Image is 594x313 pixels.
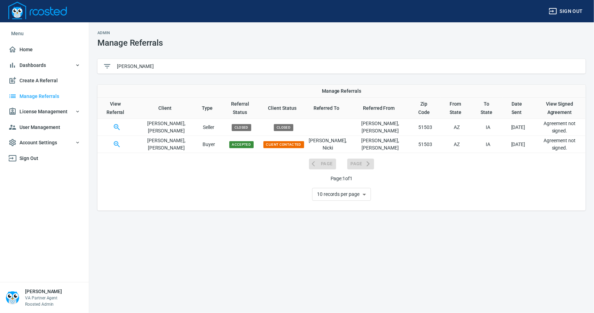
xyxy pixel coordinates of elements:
[8,123,80,132] span: User Management
[306,98,350,119] th: Toggle SortBy
[6,73,83,89] a: Create A Referral
[410,136,440,153] td: 51503
[533,98,586,119] th: View Signed Agreement
[8,107,80,116] span: License Management
[6,151,83,166] a: Sign Out
[262,98,306,119] th: Toggle SortBy
[473,98,503,119] th: Toggle SortBy
[536,120,583,135] p: Agreement not signed.
[536,137,583,152] p: Agreement not signed.
[197,141,221,148] p: Buyer
[8,138,80,147] span: Account Settings
[6,89,83,104] a: Manage Referrals
[97,175,586,182] p: Page: 1 of 1
[441,136,474,153] td: AZ
[8,92,80,101] span: Manage Referrals
[197,124,221,131] p: Seller
[350,120,410,135] p: [PERSON_NAME] , [PERSON_NAME]
[97,31,163,35] h2: Admin
[221,98,262,119] th: Toggle SortBy
[25,295,62,301] p: VA Partner Agent
[8,2,67,19] img: Logo
[136,120,196,135] p: [PERSON_NAME] , [PERSON_NAME]
[8,154,80,163] span: Sign Out
[8,61,80,70] span: Dashboards
[6,25,83,42] li: Menu
[549,7,583,16] span: Sign out
[350,98,410,119] th: Toggle SortBy
[25,301,62,307] p: Roosted Admin
[8,76,80,85] span: Create A Referral
[441,119,474,136] td: AZ
[473,119,503,136] td: IA
[6,58,83,73] button: Dashboards
[441,98,474,119] th: Toggle SortBy
[6,104,83,120] button: License Management
[6,291,19,305] img: Person
[410,119,440,136] td: 51503
[136,137,196,152] p: [PERSON_NAME] , [PERSON_NAME]
[564,282,589,308] iframe: Chat
[503,124,533,131] p: [DATE]
[136,98,196,119] th: Toggle SortBy
[229,141,254,148] span: Accepted
[350,137,410,152] p: [PERSON_NAME] , [PERSON_NAME]
[503,98,533,119] th: Toggle SortBy
[117,61,580,71] input: Type to Filter
[232,124,251,131] span: Closed
[25,288,62,295] h6: [PERSON_NAME]
[6,120,83,135] a: User Management
[546,5,586,18] button: Sign out
[503,141,533,148] p: [DATE]
[263,141,304,148] span: Client Contacted
[97,85,586,98] th: Manage Referrals
[274,124,293,131] span: Closed
[6,42,83,58] a: Home
[97,98,136,119] th: View Referral
[410,98,440,119] th: Toggle SortBy
[306,137,350,152] p: [PERSON_NAME] , Nicki
[6,135,83,151] button: Account Settings
[473,136,503,153] td: IA
[8,45,80,54] span: Home
[197,98,221,119] th: Toggle SortBy
[97,38,163,48] h1: Manage Referrals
